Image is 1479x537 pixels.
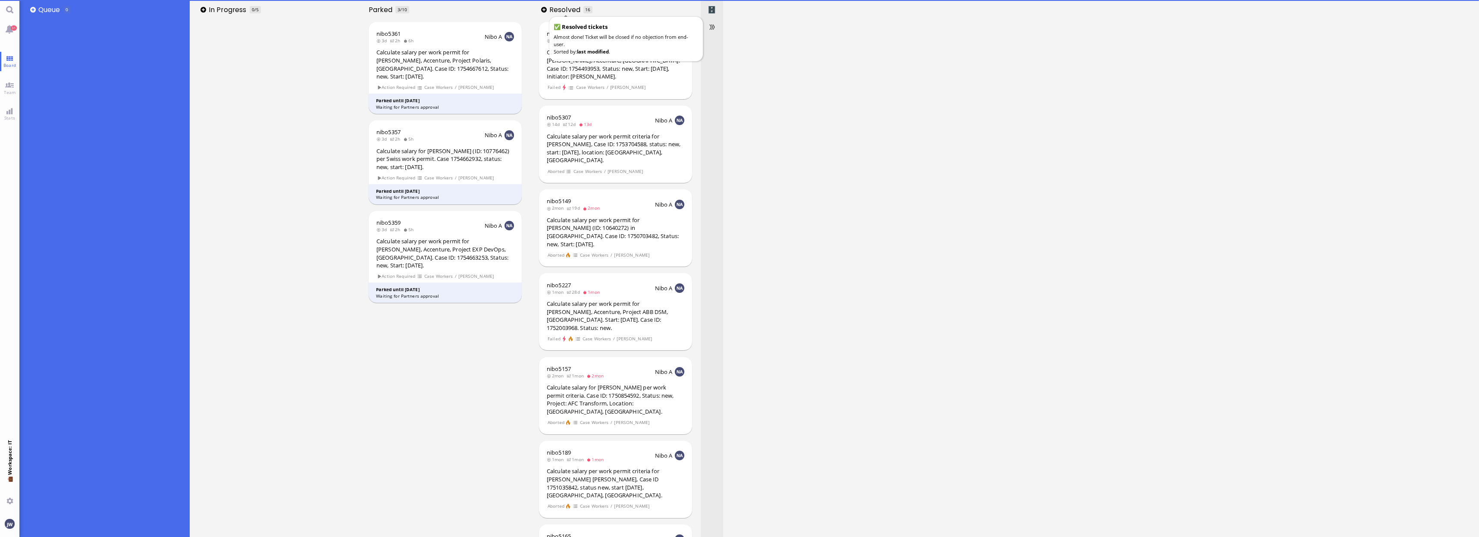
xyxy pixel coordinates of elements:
span: 1mon [567,373,586,379]
div: Calculate salary per work permit criteria for [PERSON_NAME] [PERSON_NAME], Case ID 1751035842, st... [547,467,684,499]
span: / [454,174,457,182]
div: Calculate salary per work permit for [PERSON_NAME], Accenture, [GEOGRAPHIC_DATA]. Case ID: 175449... [547,48,684,80]
span: 3 [398,6,400,13]
span: 2mon [583,205,602,211]
span: [PERSON_NAME] [614,419,650,426]
a: nibo5359 [376,219,401,226]
span: 0 [252,6,254,13]
div: Parked until [DATE] [376,286,514,293]
span: 3d [376,38,390,44]
span: 1mon [583,289,602,295]
button: Add [201,7,206,13]
span: 16 [585,6,590,13]
span: [PERSON_NAME] [608,168,643,175]
span: Case Workers [424,174,453,182]
img: NA [504,32,514,41]
div: Waiting for Partners approval [376,104,514,110]
span: [PERSON_NAME] [458,174,494,182]
span: Case Workers [580,502,609,510]
button: Add [541,7,547,13]
span: Parked [369,5,395,15]
span: 5h [403,136,417,142]
span: Queue [38,5,63,15]
span: 13d [579,121,595,127]
span: 28d [567,289,583,295]
span: Action Required [377,273,416,280]
span: [PERSON_NAME] [610,84,646,91]
span: /10 [400,6,407,13]
div: Calculate salary per work permit for [PERSON_NAME], Accenture, Project Polaris, [GEOGRAPHIC_DATA]... [376,48,514,80]
span: [PERSON_NAME] [614,502,650,510]
span: Failed [547,84,561,91]
div: Parked until [DATE] [376,97,514,104]
div: Calculate salary per work permit for [PERSON_NAME], Accenture, Project ABB DSM, [GEOGRAPHIC_DATA]... [547,300,684,332]
div: Calculate salary per work permit criteria for [PERSON_NAME], Case ID: 1753704588, status: new, st... [547,132,684,164]
a: nibo5357 [376,128,401,136]
span: Case Workers [576,84,605,91]
a: nibo5341 [547,30,571,38]
a: nibo5157 [547,365,571,373]
span: Resolved [549,5,583,15]
div: Calculate salary for [PERSON_NAME] per work permit criteria. Case ID: 1750854592, Status: new, Pr... [547,383,684,415]
span: 1mon [567,456,586,462]
a: nibo5189 [547,449,571,456]
div: Calculate salary per work permit for [PERSON_NAME] (ID: 10640272) in [GEOGRAPHIC_DATA]. Case ID: ... [547,216,684,248]
span: 3d [376,226,390,232]
a: nibo5227 [547,281,571,289]
a: nibo5307 [547,113,571,121]
img: NA [675,116,684,125]
span: [PERSON_NAME] [614,251,650,259]
span: / [610,251,613,259]
span: / [610,502,613,510]
span: / [606,84,609,91]
div: Waiting for Partners approval [376,293,514,299]
span: Case Workers [580,419,609,426]
span: [PERSON_NAME] [458,84,494,91]
span: Case Workers [424,273,453,280]
span: / [610,419,613,426]
a: nibo5361 [376,30,401,38]
h5: ✅ Resolved tickets [554,23,699,31]
span: 12d [563,121,579,127]
span: 💼 Workspace: IT [6,475,13,494]
span: Nibo A [655,116,673,124]
span: Action Required [377,84,416,91]
span: Aborted [547,502,564,510]
span: Nibo A [655,368,673,376]
span: nibo5149 [547,197,571,205]
span: 31 [11,25,17,31]
span: In progress [209,5,249,15]
span: 1mon [586,456,606,462]
span: 2mon [586,373,606,379]
span: Board [1,62,18,68]
span: [PERSON_NAME] [458,273,494,280]
span: 19d [567,205,583,211]
span: 2h [390,38,403,44]
span: / [454,84,457,91]
span: / [604,168,606,175]
span: Case Workers [582,335,611,342]
img: NA [675,367,684,377]
img: NA [504,130,514,140]
span: /5 [254,6,259,13]
span: Failed [547,335,561,342]
span: 5d [547,38,560,44]
p: Sorted by: . [554,48,699,55]
img: NA [675,451,684,460]
span: Case Workers [580,251,609,259]
span: Nibo A [655,284,673,292]
span: 1mon [547,456,567,462]
span: Stats [2,115,17,121]
span: 14d [547,121,563,127]
img: NA [504,221,514,230]
span: 0 [66,6,68,13]
span: 3d [376,136,390,142]
span: Nibo A [485,33,502,41]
